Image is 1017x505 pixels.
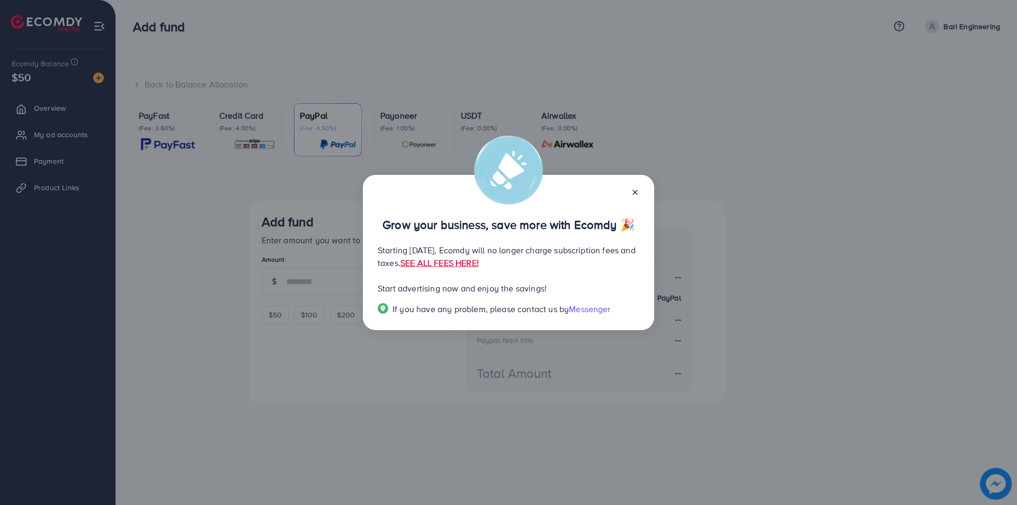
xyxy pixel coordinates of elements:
img: Popup guide [378,303,388,314]
span: Messenger [569,303,610,315]
img: alert [474,136,543,205]
a: SEE ALL FEES HERE! [400,257,479,269]
p: Starting [DATE], Ecomdy will no longer charge subscription fees and taxes. [378,244,639,269]
span: If you have any problem, please contact us by [392,303,569,315]
p: Start advertising now and enjoy the savings! [378,282,639,295]
p: Grow your business, save more with Ecomdy 🎉 [378,218,639,231]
